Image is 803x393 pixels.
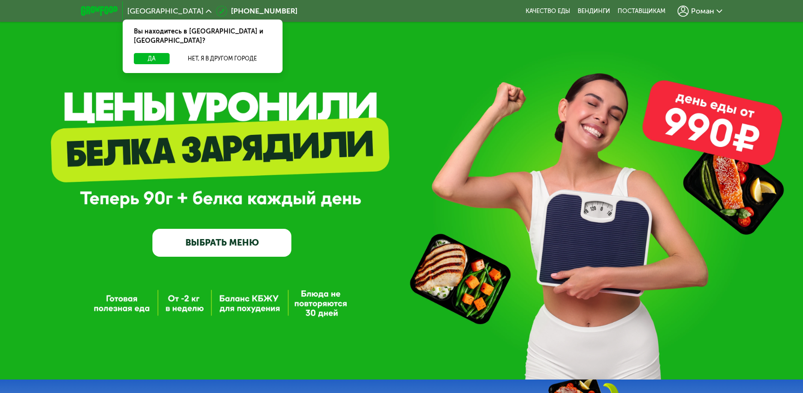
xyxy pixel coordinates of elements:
span: [GEOGRAPHIC_DATA] [127,7,204,15]
a: Вендинги [578,7,610,15]
a: ВЫБРАТЬ МЕНЮ [152,229,291,257]
button: Нет, я в другом городе [173,53,271,64]
span: Роман [691,7,714,15]
a: [PHONE_NUMBER] [216,6,297,17]
a: Качество еды [526,7,570,15]
div: Вы находитесь в [GEOGRAPHIC_DATA] и [GEOGRAPHIC_DATA]? [123,20,283,53]
div: поставщикам [618,7,665,15]
button: Да [134,53,170,64]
